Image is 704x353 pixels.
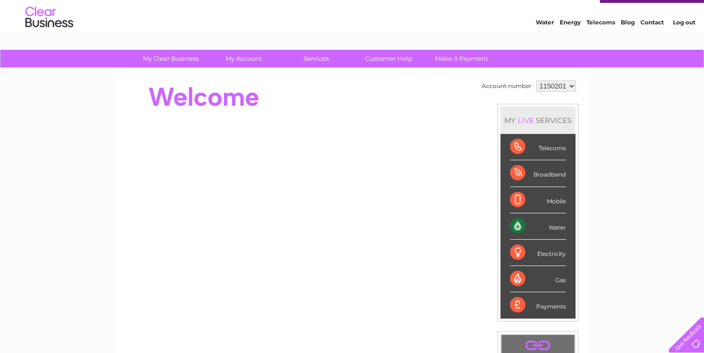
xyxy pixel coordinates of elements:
[510,292,566,318] div: Payments
[524,5,590,17] a: 0333 014 3131
[510,266,566,292] div: Gas
[621,41,635,48] a: Blog
[510,240,566,266] div: Electricity
[25,25,74,54] img: logo.png
[516,116,536,125] div: LIVE
[349,50,428,67] a: Customer Help
[500,107,575,134] div: MY SERVICES
[131,50,210,67] a: My Clear Business
[672,41,695,48] a: Log out
[204,50,283,67] a: My Account
[479,78,534,94] td: Account number
[560,41,581,48] a: Energy
[586,41,615,48] a: Telecoms
[510,213,566,240] div: Water
[640,41,664,48] a: Contact
[422,50,501,67] a: Make A Payment
[510,187,566,213] div: Mobile
[277,50,356,67] a: Services
[510,134,566,160] div: Telecoms
[536,41,554,48] a: Water
[510,160,566,187] div: Broadband
[127,5,578,46] div: Clear Business is a trading name of Verastar Limited (registered in [GEOGRAPHIC_DATA] No. 3667643...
